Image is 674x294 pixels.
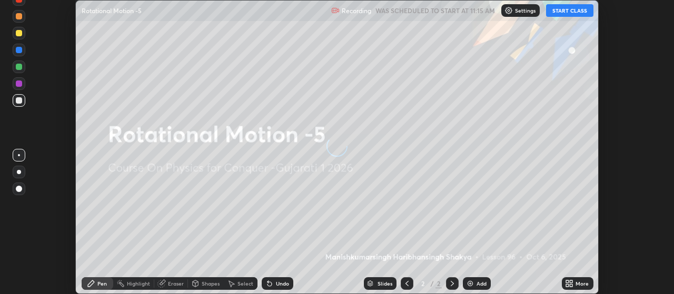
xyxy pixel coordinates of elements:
[477,281,487,286] div: Add
[97,281,107,286] div: Pen
[168,281,184,286] div: Eraser
[430,280,433,287] div: /
[576,281,589,286] div: More
[331,6,340,15] img: recording.375f2c34.svg
[276,281,289,286] div: Undo
[342,7,371,15] p: Recording
[202,281,220,286] div: Shapes
[435,279,442,288] div: 2
[466,279,474,288] img: add-slide-button
[82,6,142,15] p: Rotational Motion -5
[504,6,513,15] img: class-settings-icons
[237,281,253,286] div: Select
[378,281,392,286] div: Slides
[375,6,495,15] h5: WAS SCHEDULED TO START AT 11:15 AM
[515,8,536,13] p: Settings
[127,281,150,286] div: Highlight
[546,4,593,17] button: START CLASS
[418,280,428,287] div: 2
